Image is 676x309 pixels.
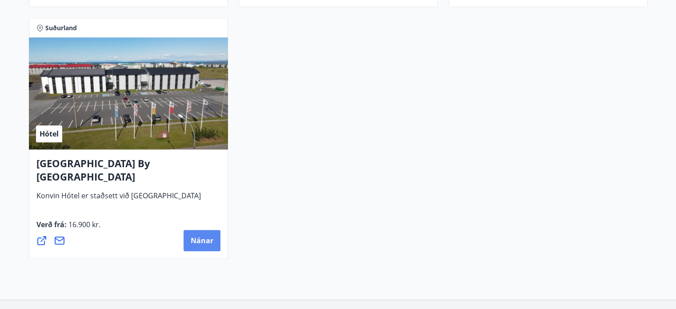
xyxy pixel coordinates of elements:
span: 16.900 kr. [67,220,100,229]
button: Nánar [184,230,220,251]
span: Nánar [191,236,213,245]
span: Hótel [40,129,59,139]
span: Konvin Hótel er staðsett við [GEOGRAPHIC_DATA] [36,191,201,208]
h4: [GEOGRAPHIC_DATA] By [GEOGRAPHIC_DATA] [36,157,220,190]
span: Verð frá : [36,220,100,237]
span: Suðurland [45,24,77,32]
